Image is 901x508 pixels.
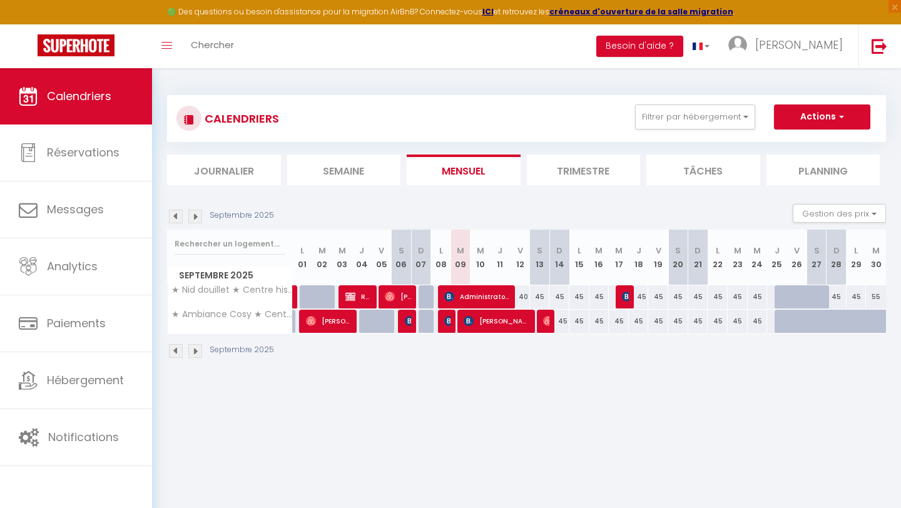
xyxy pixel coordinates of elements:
span: [PERSON_NAME] [405,309,412,333]
a: [PERSON_NAME] [293,285,299,309]
th: 22 [708,230,728,285]
abbr: L [439,245,443,257]
div: 45 [589,285,609,308]
span: Calendriers [47,88,111,104]
th: 30 [866,230,886,285]
span: Septembre 2025 [168,267,292,285]
div: 45 [827,285,847,308]
div: 45 [708,310,728,333]
abbr: S [537,245,542,257]
button: Besoin d'aide ? [596,36,683,57]
span: [PERSON_NAME] [385,285,412,308]
p: Septembre 2025 [210,344,274,356]
th: 21 [688,230,708,285]
th: 09 [450,230,471,285]
span: Réservée [PERSON_NAME] [345,285,372,308]
th: 26 [787,230,807,285]
div: 45 [549,310,569,333]
th: 24 [748,230,768,285]
abbr: J [775,245,780,257]
th: 11 [491,230,511,285]
th: 14 [549,230,569,285]
th: 27 [807,230,827,285]
abbr: D [695,245,701,257]
li: Trimestre [527,155,641,185]
abbr: L [300,245,304,257]
abbr: D [418,245,424,257]
th: 29 [847,230,867,285]
span: Notifications [48,429,119,445]
div: 45 [569,285,589,308]
th: 06 [392,230,412,285]
a: ICI [482,6,494,17]
img: Super Booking [38,34,115,56]
abbr: S [814,245,820,257]
button: Filtrer par hébergement [635,104,755,130]
th: 23 [728,230,748,285]
abbr: M [457,245,464,257]
span: ★ Ambiance Cosy ★ Centre historique [170,310,295,319]
div: 45 [609,310,629,333]
abbr: M [477,245,484,257]
div: 45 [748,310,768,333]
abbr: S [399,245,404,257]
abbr: V [517,245,523,257]
th: 07 [411,230,431,285]
abbr: M [753,245,761,257]
strong: créneaux d'ouverture de la salle migration [549,6,733,17]
div: 45 [688,285,708,308]
th: 18 [629,230,649,285]
div: 45 [688,310,708,333]
abbr: J [497,245,502,257]
abbr: M [734,245,741,257]
li: Mensuel [407,155,521,185]
th: 17 [609,230,629,285]
button: Actions [774,104,870,130]
div: 45 [648,285,668,308]
div: 45 [728,285,748,308]
th: 01 [293,230,313,285]
div: 45 [668,285,688,308]
span: Réservations [47,145,120,160]
abbr: L [854,245,858,257]
span: [PERSON_NAME] [543,309,550,333]
input: Rechercher un logement... [175,233,285,255]
span: ★ Nid douillet ★ Centre historique [170,285,295,295]
abbr: L [716,245,720,257]
th: 05 [372,230,392,285]
span: Analytics [47,258,98,274]
div: 45 [847,285,867,308]
th: 15 [569,230,589,285]
th: 13 [530,230,550,285]
span: [PERSON_NAME] [464,309,531,333]
a: ... [PERSON_NAME] [719,24,858,68]
th: 12 [510,230,530,285]
div: 55 [866,285,886,308]
abbr: M [318,245,326,257]
abbr: M [615,245,623,257]
abbr: D [556,245,562,257]
abbr: M [339,245,346,257]
div: 45 [629,310,649,333]
li: Semaine [287,155,401,185]
div: 45 [629,285,649,308]
span: [PERSON_NAME] [622,285,629,308]
div: 45 [748,285,768,308]
th: 03 [332,230,352,285]
th: 02 [312,230,332,285]
th: 04 [352,230,372,285]
p: Septembre 2025 [210,210,274,221]
div: 40 [510,285,530,308]
h3: CALENDRIERS [201,104,279,133]
span: Administrator User [444,285,511,308]
div: 45 [708,285,728,308]
span: Chercher [191,38,234,51]
th: 19 [648,230,668,285]
div: 45 [549,285,569,308]
span: [PERSON_NAME] [444,309,451,333]
abbr: V [794,245,800,257]
th: 10 [471,230,491,285]
span: Hébergement [47,372,124,388]
th: 08 [431,230,451,285]
button: Gestion des prix [793,204,886,223]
